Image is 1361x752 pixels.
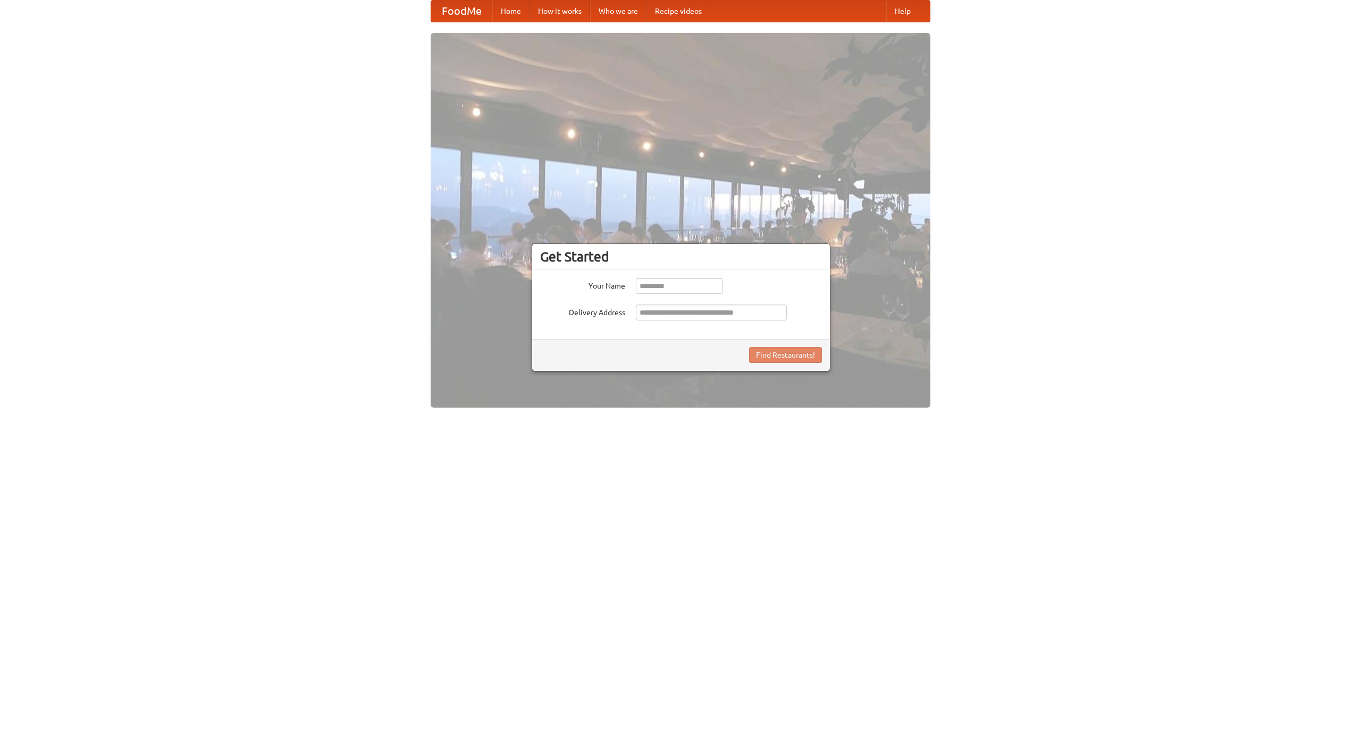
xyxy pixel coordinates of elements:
label: Delivery Address [540,305,625,318]
a: FoodMe [431,1,492,22]
button: Find Restaurants! [749,347,822,363]
label: Your Name [540,278,625,291]
a: Who we are [590,1,646,22]
h3: Get Started [540,249,822,265]
a: Home [492,1,530,22]
a: How it works [530,1,590,22]
a: Recipe videos [646,1,710,22]
a: Help [886,1,919,22]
